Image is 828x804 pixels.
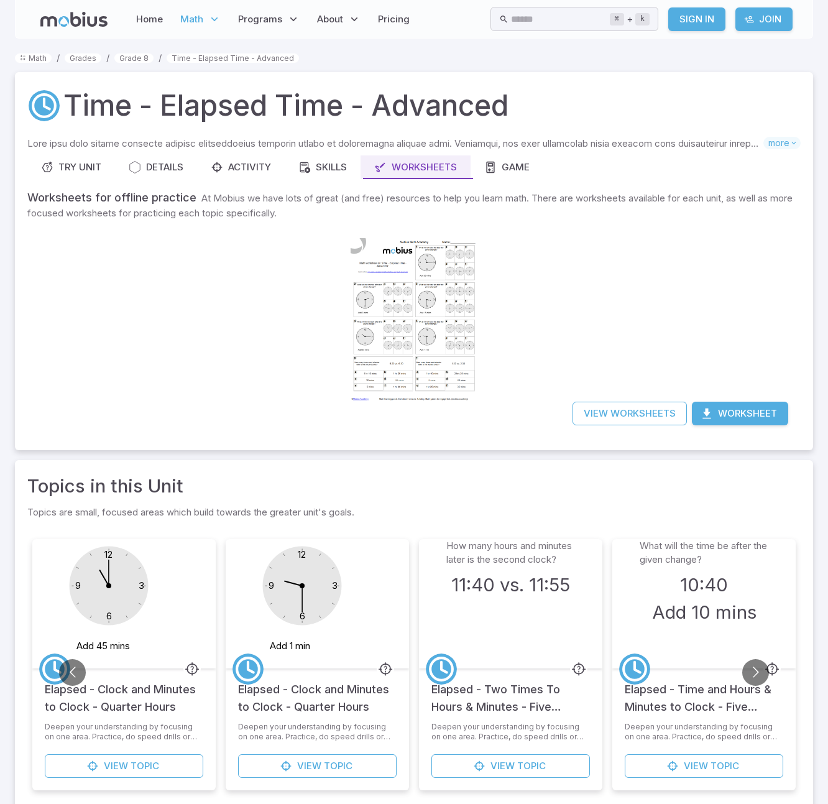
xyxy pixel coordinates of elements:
[132,5,167,34] a: Home
[45,668,203,716] h5: Elapsed - Clock and Minutes to Clock - Quarter Hours
[625,668,783,716] h5: Elapsed - Time and Hours & Minutes to Clock - Five Minutes
[238,754,397,778] a: ViewTopic
[300,610,305,622] text: 6
[129,160,183,174] div: Details
[374,160,457,174] div: Worksheets
[331,580,337,591] text: 3
[735,7,793,31] a: Join
[684,759,708,773] span: View
[431,754,590,778] a: ViewTopic
[76,640,129,652] text: Add 45 mins
[15,53,52,63] a: Math
[27,192,793,219] p: At Mobius we have lots of great (and free) resources to help you learn math. There are worksheets...
[451,571,570,599] h3: 11:40 vs. 11:55
[238,12,282,26] span: Programs
[269,580,274,591] text: 9
[65,53,101,63] a: Grades
[27,473,183,500] a: Topics in this Unit
[324,759,352,773] span: Topic
[39,654,70,685] a: Time
[517,759,546,773] span: Topic
[59,659,86,686] button: Go to previous slide
[45,722,203,742] p: Deepen your understanding by focusing on one area. Practice, do speed drills or download a worksh...
[114,53,154,63] a: Grade 8
[15,51,813,65] nav: breadcrumb
[238,668,397,716] h5: Elapsed - Clock and Minutes to Clock - Quarter Hours
[131,759,159,773] span: Topic
[625,754,783,778] a: ViewTopic
[484,160,530,174] div: Game
[297,759,321,773] span: View
[106,610,112,622] text: 6
[431,668,590,716] h5: Elapsed - Two Times To Hours & Minutes - Five Minutes
[45,754,203,778] a: ViewTopic
[238,722,397,742] p: Deepen your understanding by focusing on one area. Practice, do speed drills or download a worksh...
[75,580,81,591] text: 9
[27,89,61,122] a: Time
[490,759,515,773] span: View
[742,659,769,686] button: Go to next slide
[27,191,196,204] h5: Worksheets for offline practice
[635,13,650,25] kbd: k
[27,505,801,519] p: Topics are small, focused areas which build towards the greater unit's goals.
[711,759,739,773] span: Topic
[106,51,109,65] li: /
[63,85,508,127] h1: Time - Elapsed Time - Advanced
[138,580,144,591] text: 3
[317,12,343,26] span: About
[180,12,203,26] span: Math
[167,53,299,63] a: Time - Elapsed Time - Advanced
[610,12,650,27] div: +
[211,160,271,174] div: Activity
[159,51,162,65] li: /
[640,539,769,566] p: What will the time be after the given change?
[692,402,788,425] button: Worksheet
[297,548,305,560] text: 12
[446,539,576,566] p: How many hours and minutes later is the second clock?
[269,640,310,652] text: Add 1 min
[668,7,725,31] a: Sign In
[426,654,457,685] a: Time
[104,759,128,773] span: View
[625,722,783,742] p: Deepen your understanding by focusing on one area. Practice, do speed drills or download a worksh...
[431,722,590,742] p: Deepen your understanding by focusing on one area. Practice, do speed drills or download a worksh...
[652,599,757,626] h3: Add 10 mins
[232,654,264,685] a: Time
[680,571,728,599] h3: 10:40
[619,654,650,685] a: Time
[57,51,60,65] li: /
[573,402,687,425] a: View Worksheets
[374,5,413,34] a: Pricing
[104,548,112,560] text: 12
[610,13,624,25] kbd: ⌘
[27,137,763,150] p: Lore ipsu dolo sitame consecte adipisc elitseddoeius temporin utlabo et doloremagna aliquae admi....
[41,160,101,174] div: Try Unit
[298,160,347,174] div: Skills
